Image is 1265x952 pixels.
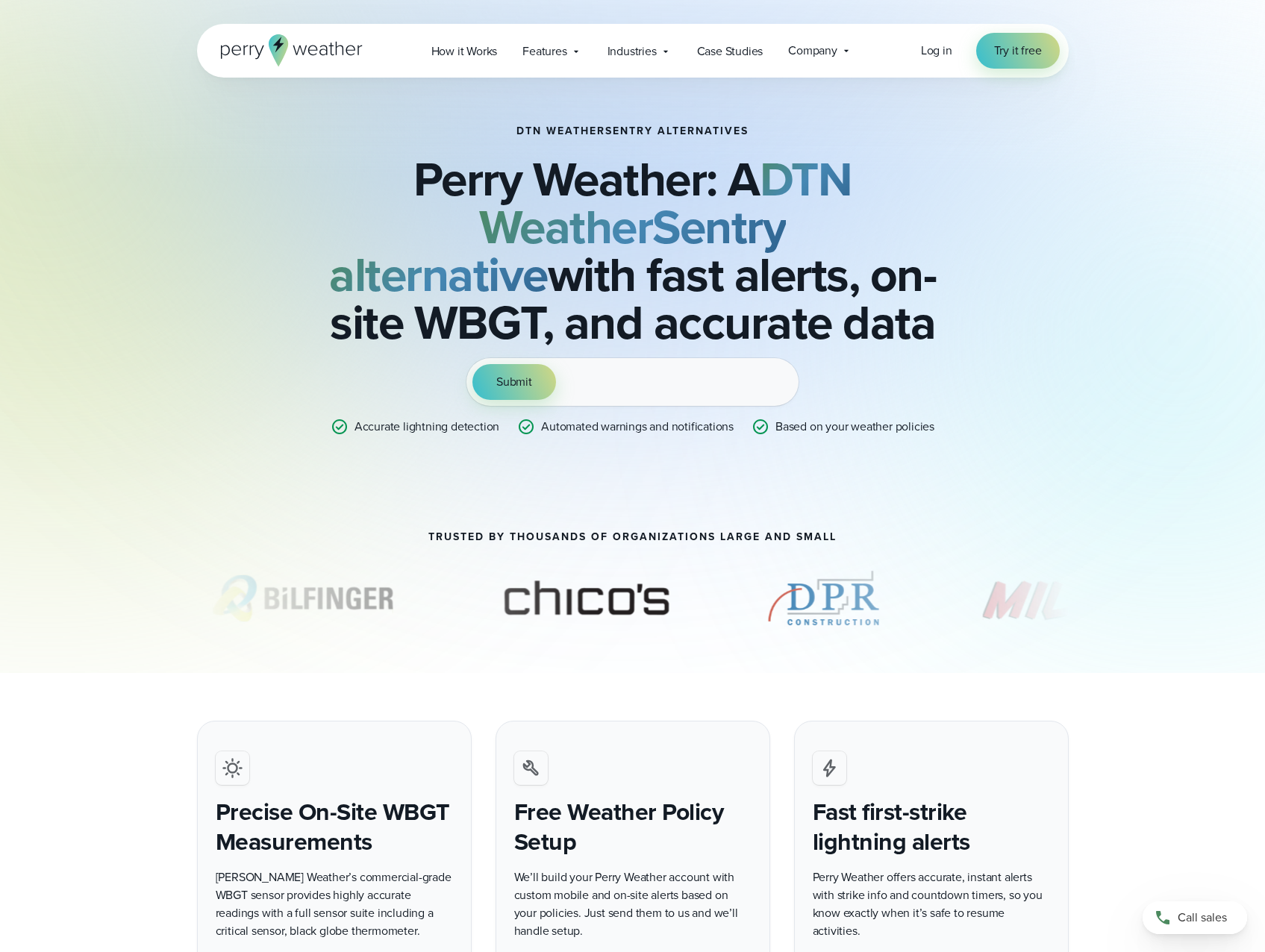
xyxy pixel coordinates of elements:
[764,561,884,636] div: 3 of 11
[788,42,837,60] span: Company
[522,43,566,60] span: Features
[419,36,510,66] a: How it Works
[775,418,934,436] p: Based on your weather policies
[514,868,752,940] p: We’ll build your Perry Weather account with custom mobile and on-site alerts based on your polici...
[1178,909,1227,927] span: Call sales
[196,561,408,636] img: Bilfinger.svg
[813,797,1050,857] h4: Fast first-strike lightning alerts
[516,125,749,137] h1: DTN WeatherSentry Alternatives
[354,418,499,436] p: Accurate lightning detection
[216,797,453,857] h5: Precise On-Site WBGT Measurements
[976,33,1060,69] a: Try it free
[472,364,556,400] button: Submit
[764,561,884,636] img: DPR-Construction.svg
[813,868,1050,940] p: Perry Weather offers accurate, instant alerts with strike info and countdown timers, so you know ...
[607,43,657,60] span: Industries
[197,561,1069,643] div: slideshow
[329,144,852,310] strong: DTN WeatherSentry alternative
[955,561,1167,636] img: Milos.svg
[428,531,837,543] h2: Trusted by thousands of organizations large and small
[697,43,763,60] span: Case Studies
[955,561,1167,636] div: 4 of 11
[431,43,498,60] span: How it Works
[481,561,693,636] img: Chicos.svg
[496,373,532,391] span: Submit
[216,868,453,940] p: [PERSON_NAME] Weather’s commercial-grade WBGT sensor provides highly accurate readings with a ful...
[684,36,776,66] a: Case Studies
[541,418,734,436] p: Automated warnings and notifications
[514,797,752,857] h4: Free Weather Policy Setup
[1143,901,1247,934] a: Call sales
[994,42,1042,60] span: Try it free
[921,42,952,60] a: Log in
[481,561,693,636] div: 2 of 11
[196,561,408,636] div: 1 of 11
[272,155,994,346] h2: Perry Weather: A with fast alerts, on-site WBGT, and accurate data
